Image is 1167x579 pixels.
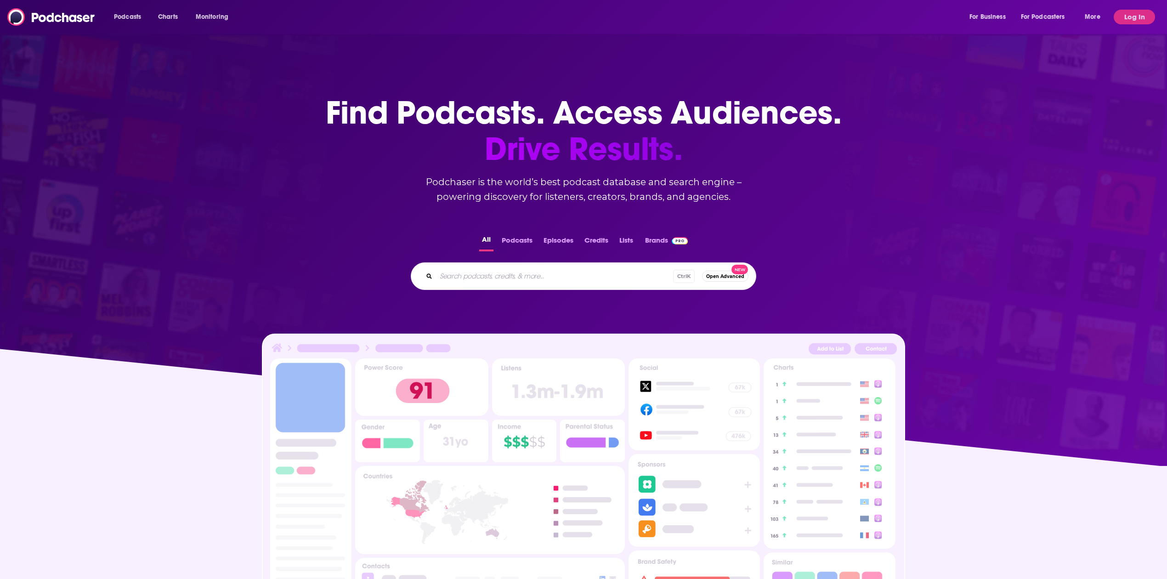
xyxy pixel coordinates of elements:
button: open menu [963,10,1017,24]
span: Ctrl K [673,270,695,283]
button: open menu [1015,10,1078,24]
button: Episodes [541,233,576,251]
img: Podcast Insights Parental Status [560,420,625,462]
button: Credits [582,233,611,251]
img: Podcast Socials [629,358,760,450]
img: Podcast Insights Header [270,342,897,358]
span: More [1085,11,1100,23]
button: open menu [108,10,153,24]
span: New [731,265,748,274]
img: Podcast Insights Gender [355,420,420,462]
button: open menu [189,10,240,24]
span: Drive Results. [326,131,842,167]
h1: Find Podcasts. Access Audiences. [326,95,842,167]
div: Search podcasts, credits, & more... [411,262,756,290]
span: Open Advanced [706,274,744,279]
span: Charts [158,11,178,23]
button: All [479,233,493,251]
button: Podcasts [499,233,535,251]
img: Podchaser - Follow, Share and Rate Podcasts [7,8,96,26]
span: For Podcasters [1021,11,1065,23]
a: Charts [152,10,183,24]
button: Open AdvancedNew [702,271,748,282]
img: Podchaser Pro [672,237,688,244]
img: Podcast Insights Power score [355,358,488,416]
img: Podcast Sponsors [629,454,760,547]
input: Search podcasts, credits, & more... [436,269,673,284]
img: Podcast Insights Countries [355,466,625,554]
span: Podcasts [114,11,141,23]
a: BrandsPodchaser Pro [645,233,688,251]
button: Lists [617,233,636,251]
img: Podcast Insights Age [424,420,488,462]
img: Podcast Insights Charts [764,358,895,549]
img: Podcast Insights Income [492,420,557,462]
span: For Business [969,11,1006,23]
span: Monitoring [196,11,228,23]
h2: Podchaser is the world’s best podcast database and search engine – powering discovery for listene... [400,175,767,204]
button: open menu [1078,10,1112,24]
button: Log In [1114,10,1155,24]
img: Podcast Insights Listens [492,358,625,416]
